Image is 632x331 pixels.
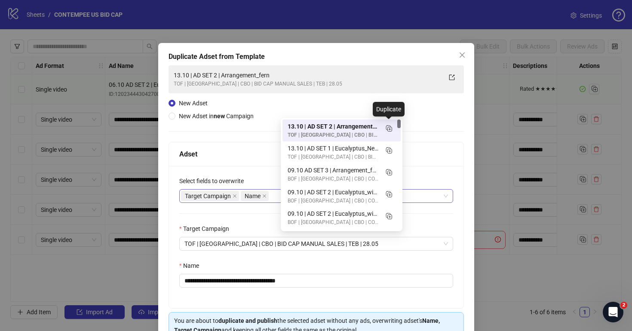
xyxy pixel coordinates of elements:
[179,224,235,233] label: Target Campaign
[288,175,378,183] div: BOF | [GEOGRAPHIC_DATA] | CBO | COST CAP MANUAL SALES | TEB
[179,176,249,186] label: Select fields to overwrite
[603,302,623,322] iframe: Intercom live chat
[288,122,378,131] div: 13.10 | AD SET 2 | Arrangement_fern
[184,237,448,250] span: TOF | USA | CBO | BID CAP MANUAL SALES | TEB | 28.05
[288,187,378,197] div: 09.10 | AD SET 2 | Eucalyptus_winter_white_Berry | Jenna | BAU | V1
[288,153,378,161] div: TOF | [GEOGRAPHIC_DATA] | CBO | BID CAP MANUAL SALES | TEB | 28.05
[245,191,261,201] span: Name
[620,302,627,309] span: 2
[288,165,378,175] div: 09.10 AD SET 3 | Arrangement_fern | Esin | BAU V2 PAN START
[185,191,231,201] span: Target Campaign
[241,191,269,201] span: Name
[233,194,237,198] span: close
[288,131,378,139] div: TOF | [GEOGRAPHIC_DATA] | CBO | BID CAP MANUAL SALES | TEB | 28.05
[288,209,378,218] div: 09.10 | AD SET 2 | Eucalyptus_winter_white_Berry | Jenna | BAU | V1
[169,52,464,62] div: Duplicate Adset from Template
[218,317,277,324] strong: duplicate and publish
[174,70,442,80] div: 13.10 | AD SET 2 | Arrangement_fern
[282,141,401,163] div: 13.10 | AD SET 1 | Eucalyptus_Neutral_Berry
[455,48,469,62] button: Close
[459,52,466,58] span: close
[181,191,239,201] span: Target Campaign
[384,211,393,220] svg: Duplicate
[373,102,405,116] div: Duplicate
[384,168,393,176] svg: Duplicate
[449,74,455,80] span: export
[384,124,393,132] svg: Duplicate
[282,229,401,251] div: 09.10 | AD SET 5 | Eucalyptus_Neutral_Berry | Lisa | Tablescape V1
[288,197,378,205] div: BOF | [GEOGRAPHIC_DATA] | CBO | COST CAP MANUAL SALES | TEB
[179,100,208,107] span: New Adset
[179,113,254,120] span: New Adset in Campaign
[214,113,225,120] strong: new
[262,194,267,198] span: close
[384,146,393,154] svg: Duplicate
[282,185,401,207] div: 09.10 | AD SET 2 | Eucalyptus_winter_white_Berry | Jenna | BAU | V1
[282,120,401,141] div: 13.10 | AD SET 2 | Arrangement_fern
[174,80,442,88] div: TOF | [GEOGRAPHIC_DATA] | CBO | BID CAP MANUAL SALES | TEB | 28.05
[179,274,453,288] input: Name
[288,218,378,227] div: BOF | [GEOGRAPHIC_DATA] | CBO | COST CAP MANUAL SALES | TEB
[179,149,453,159] div: Adset
[179,261,205,270] label: Name
[384,190,393,198] svg: Duplicate
[282,207,401,229] div: 09.10 | AD SET 2 | Eucalyptus_winter_white_Berry | Jenna | BAU | V1
[282,163,401,185] div: 09.10 AD SET 3 | Arrangement_fern | Esin | BAU V2 PAN START
[288,144,378,153] div: 13.10 | AD SET 1 | Eucalyptus_Neutral_Berry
